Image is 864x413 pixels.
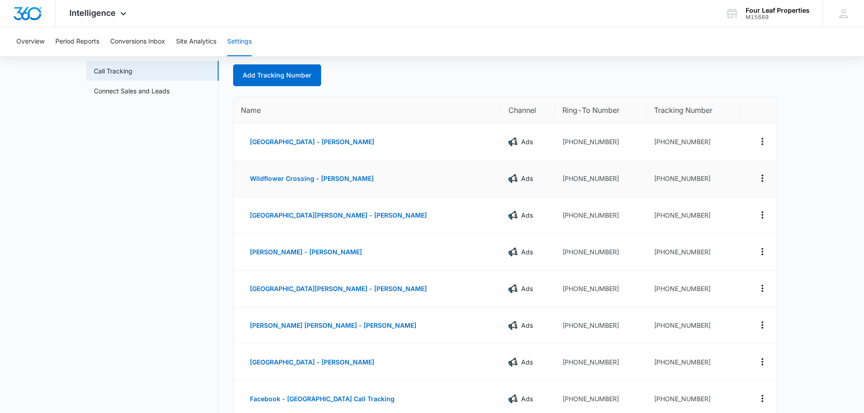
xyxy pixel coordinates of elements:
td: [PHONE_NUMBER] [555,344,647,381]
img: Ads [508,394,517,403]
img: Ads [508,174,517,183]
div: account name [746,7,810,14]
p: Ads [521,394,533,404]
td: [PHONE_NUMBER] [555,160,647,197]
p: Ads [521,137,533,147]
button: Site Analytics [176,27,216,56]
td: [PHONE_NUMBER] [555,197,647,234]
th: Channel [501,97,555,124]
img: Ads [508,137,517,146]
button: [GEOGRAPHIC_DATA] - [PERSON_NAME] [241,131,383,153]
button: Facebook - [GEOGRAPHIC_DATA] Call Tracking [241,388,404,410]
button: Overview [16,27,44,56]
a: Add Tracking Number [233,64,321,86]
button: Conversions Inbox [110,27,165,56]
th: Tracking Number [647,97,740,124]
button: [GEOGRAPHIC_DATA][PERSON_NAME] - [PERSON_NAME] [241,278,436,300]
button: [PERSON_NAME] - [PERSON_NAME] [241,241,371,263]
button: Settings [227,27,252,56]
button: [GEOGRAPHIC_DATA] - [PERSON_NAME] [241,351,383,373]
p: Ads [521,284,533,294]
button: Actions [755,208,770,222]
td: [PHONE_NUMBER] [647,307,740,344]
td: [PHONE_NUMBER] [555,124,647,160]
span: Intelligence [69,8,116,18]
td: [PHONE_NUMBER] [555,234,647,271]
p: Ads [521,247,533,257]
td: [PHONE_NUMBER] [647,197,740,234]
p: Ads [521,210,533,220]
td: [PHONE_NUMBER] [555,271,647,307]
button: Actions [755,391,770,406]
img: Ads [508,284,517,293]
img: Ads [508,321,517,330]
button: Actions [755,355,770,369]
img: Ads [508,248,517,257]
p: Ads [521,174,533,184]
button: Actions [755,244,770,259]
button: Actions [755,281,770,296]
img: Ads [508,358,517,367]
button: [PERSON_NAME] [PERSON_NAME] - [PERSON_NAME] [241,315,425,336]
th: Name [234,97,501,124]
button: Wildflower Crossing - [PERSON_NAME] [241,168,383,189]
td: [PHONE_NUMBER] [647,160,740,197]
button: Actions [755,134,770,149]
button: Period Reports [55,27,99,56]
p: Ads [521,321,533,330]
a: Connect Sales and Leads [94,86,170,96]
td: [PHONE_NUMBER] [647,124,740,160]
button: Actions [755,171,770,185]
button: [GEOGRAPHIC_DATA][PERSON_NAME] - [PERSON_NAME] [241,204,436,226]
p: Ads [521,357,533,367]
td: [PHONE_NUMBER] [647,271,740,307]
img: Ads [508,211,517,220]
a: Call Tracking [94,66,132,76]
td: [PHONE_NUMBER] [647,234,740,271]
th: Ring-To Number [555,97,647,124]
td: [PHONE_NUMBER] [555,307,647,344]
td: [PHONE_NUMBER] [647,344,740,381]
button: Actions [755,318,770,332]
div: account id [746,14,810,20]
